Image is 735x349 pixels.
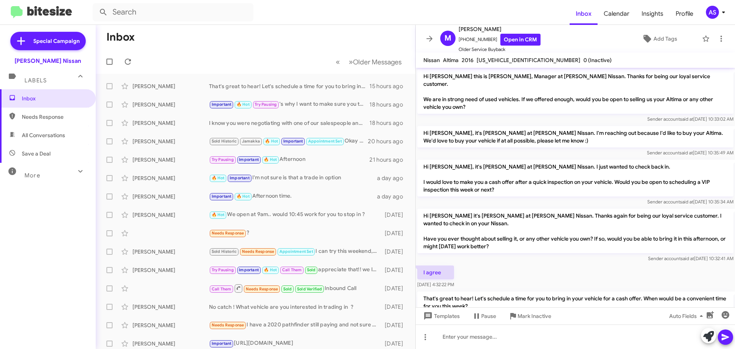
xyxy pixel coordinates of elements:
span: Appointment Set [308,139,342,144]
p: Hi [PERSON_NAME], it's [PERSON_NAME] at [PERSON_NAME] Nissan. I just wanted to check back in. I w... [417,160,733,197]
p: That's great to hear! Let's schedule a time for you to bring in your vehicle for a cash offer. Wh... [417,292,733,313]
button: Pause [466,309,502,323]
div: 15 hours ago [369,82,409,90]
span: Needs Response [242,249,274,254]
span: Pause [481,309,496,323]
span: Call Them [212,287,232,292]
button: Templates [416,309,466,323]
div: [PERSON_NAME] [132,193,209,200]
span: Sold [307,267,316,272]
span: Needs Response [212,231,244,236]
span: 0 (Inactive) [583,57,612,64]
div: a day ago [377,193,409,200]
div: [PERSON_NAME] [132,119,209,127]
div: I have a 2020 pathfinder still paying and not sure about the equaty [209,321,381,329]
div: I'm not sure is that a trade in option [209,174,377,182]
div: 18 hours ago [369,101,409,108]
div: [DATE] [381,285,409,292]
span: All Conversations [22,131,65,139]
div: We open at 9am.. would 10:45 work for you to stop in ? [209,210,381,219]
span: Needs Response [212,323,244,328]
span: Important [239,267,259,272]
span: [DATE] 4:32:22 PM [417,282,454,287]
div: [PERSON_NAME] [132,321,209,329]
div: I know you were negotiating with one of our salespeople and other dealers. Do you have a written ... [209,119,369,127]
span: Needs Response [22,113,87,121]
a: Special Campaign [10,32,86,50]
span: Sender account [DATE] 10:35:34 AM [647,199,733,205]
div: [PERSON_NAME] [132,156,209,164]
span: said at [680,199,693,205]
div: [PERSON_NAME] [132,82,209,90]
span: Older Service Buyback [459,46,541,53]
span: 🔥 Hot [212,212,225,217]
span: Older Messages [353,58,402,66]
button: Mark Inactive [502,309,557,323]
div: [DATE] [381,248,409,256]
div: Afternoon [209,155,369,164]
input: Search [93,3,253,21]
span: Auto Fields [669,309,706,323]
div: [URL][DOMAIN_NAME] [209,339,381,348]
span: Try Pausing [212,157,234,162]
div: No catch ! What vehicle are you interested in trading in ? [209,303,381,311]
span: Sold Historic [212,249,237,254]
span: « [336,57,340,67]
p: Hi [PERSON_NAME] it's [PERSON_NAME] at [PERSON_NAME] Nissan. Thanks again for being our loyal ser... [417,209,733,253]
p: Hi [PERSON_NAME], it's [PERSON_NAME] at [PERSON_NAME] Nissan. I'm reaching out because I'd like t... [417,126,733,147]
span: Altima [443,57,459,64]
div: AS [706,6,719,19]
div: Afternoon time. [209,192,377,201]
span: Sold [283,287,292,292]
div: [PERSON_NAME] [132,248,209,256]
span: Save a Deal [22,150,51,157]
div: I can try this weekend, with [PERSON_NAME]. I don't have a time though [209,247,381,256]
span: Add Tags [653,32,677,46]
a: Open in CRM [500,34,541,46]
span: Templates [422,309,460,323]
div: [PERSON_NAME] [132,174,209,182]
p: I agree [417,265,454,279]
div: 21 hours ago [369,156,409,164]
div: [PERSON_NAME] Nissan [15,57,81,65]
span: Important [212,102,232,107]
div: [PERSON_NAME] [132,211,209,219]
span: [PERSON_NAME] [459,25,541,34]
div: [DATE] [381,303,409,311]
span: Important [230,175,250,180]
span: Important [212,341,232,346]
a: Calendar [598,3,635,25]
span: Labels [24,77,47,84]
span: 🔥 Hot [264,267,277,272]
div: a day ago [377,174,409,182]
span: Try Pausing [255,102,277,107]
a: Insights [635,3,670,25]
div: 20 hours ago [368,138,409,145]
span: Sender account [DATE] 10:32:41 AM [648,256,733,261]
span: Needs Response [246,287,278,292]
span: Sold Verified [297,287,322,292]
span: Appointment Set [279,249,313,254]
div: ? [209,229,381,238]
span: Important [212,194,232,199]
div: [PERSON_NAME] [132,303,209,311]
div: 's why I want to make sure you take advantage of it! [209,100,369,109]
button: Previous [331,54,345,70]
a: Profile [670,3,699,25]
span: 🔥 Hot [237,102,250,107]
div: That's great to hear! Let's schedule a time for you to bring in your vehicle for a cash offer. Wh... [209,82,369,90]
span: Sender account [DATE] 10:33:02 AM [647,116,733,122]
span: Jamakka [242,139,260,144]
span: 2016 [462,57,474,64]
span: 🔥 Hot [264,157,277,162]
div: [PERSON_NAME] [132,138,209,145]
span: » [349,57,353,67]
span: Sender account [DATE] 10:35:49 AM [647,150,733,156]
div: [PERSON_NAME] [132,101,209,108]
div: [PERSON_NAME] [132,266,209,274]
span: Special Campaign [33,37,80,45]
span: Nissan [423,57,440,64]
span: 🔥 Hot [212,175,225,180]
